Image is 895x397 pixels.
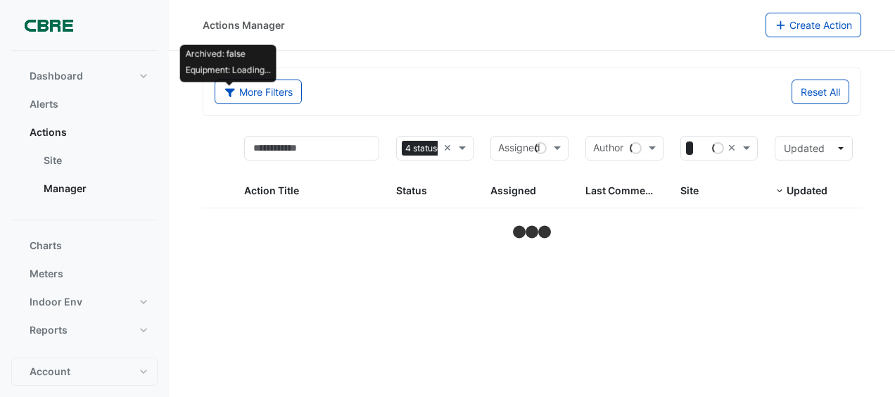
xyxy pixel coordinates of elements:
button: Alerts [11,90,158,118]
button: Indoor Env [11,288,158,316]
span: Reports [30,323,68,337]
span: Action Title [244,184,299,196]
p: Equipment: Loading... [186,63,271,76]
button: Create Action [766,13,862,37]
span: Clear [728,140,740,156]
span: Clear [443,140,455,156]
button: Meters [11,260,158,288]
button: Actions [11,118,158,146]
span: Status [396,184,427,196]
div: Actions [11,146,158,208]
span: Alerts [30,97,58,111]
div: Actions Manager [203,18,285,32]
span: Assigned [490,184,536,196]
span: Updated [784,142,825,154]
button: Dashboard [11,62,158,90]
button: Charts [11,232,158,260]
span: Site [680,184,699,196]
p: Archived: false [186,48,271,61]
span: Indoor Env [30,295,82,309]
span: Meters [30,267,63,281]
button: Archived: falseEquipment: Loading... More Filters [215,80,302,104]
span: Charts [30,239,62,253]
a: Site [32,146,158,175]
span: Account [30,365,70,379]
span: Actions [30,125,67,139]
button: Reset All [792,80,849,104]
button: Updated [775,136,853,160]
span: Updated [787,184,827,196]
span: Dashboard [30,69,83,83]
button: Reports [11,316,158,344]
img: Company Logo [17,11,80,39]
span: 4 statuses selected [402,141,486,156]
span: Last Commented [585,184,667,196]
a: Manager [32,175,158,203]
button: Account [11,358,158,386]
